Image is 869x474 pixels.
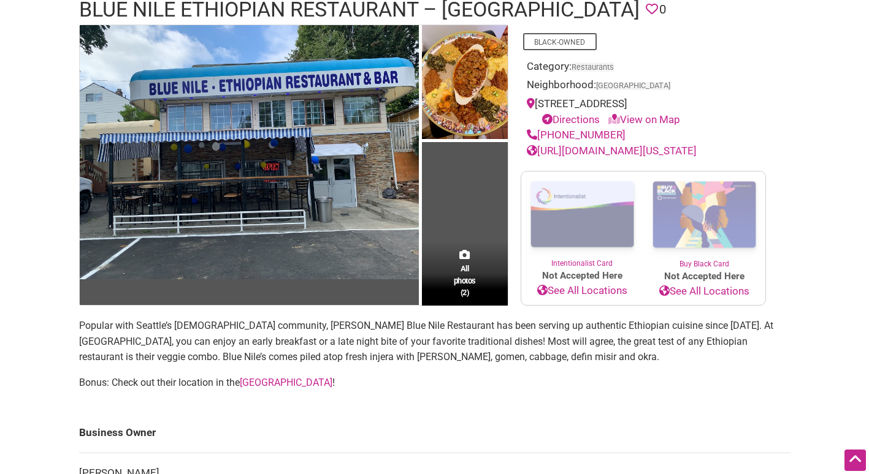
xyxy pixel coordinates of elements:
a: [URL][DOMAIN_NAME][US_STATE] [527,145,697,157]
td: Business Owner [79,413,791,453]
span: Not Accepted Here [521,269,643,283]
div: Scroll Back to Top [844,450,866,471]
a: View on Map [608,113,680,126]
img: Intentionalist Card [521,171,643,258]
div: Neighborhood: [527,77,760,96]
a: Restaurants [572,62,614,72]
span: Not Accepted Here [643,269,765,284]
span: [GEOGRAPHIC_DATA] [596,82,670,90]
a: Intentionalist Card [521,171,643,269]
a: Buy Black Card [643,171,765,269]
a: See All Locations [521,283,643,299]
a: Directions [542,113,600,126]
p: Popular with Seattle’s [DEMOGRAPHIC_DATA] community, [PERSON_NAME] Blue Nile Restaurant has been ... [79,318,791,365]
p: Bonus: Check out their location in the ! [79,375,791,391]
img: Buy Black Card [643,171,765,258]
a: Black-Owned [534,38,585,47]
div: Category: [527,59,760,78]
a: See All Locations [643,284,765,299]
span: All photos (2) [454,263,476,298]
a: [PHONE_NUMBER] [527,129,626,141]
div: [STREET_ADDRESS] [527,96,760,127]
a: [GEOGRAPHIC_DATA] [240,377,332,388]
